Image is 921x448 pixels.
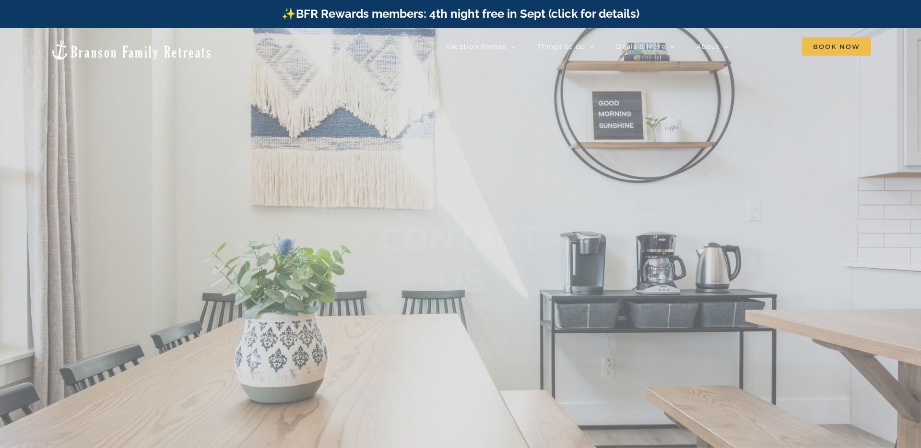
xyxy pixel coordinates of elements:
a: Things to do [537,37,594,56]
span: About [697,43,720,50]
a: Vacation homes [446,37,516,56]
a: Deals & More [616,37,675,56]
span: Contact [750,43,780,50]
nav: Main Menu [446,37,871,56]
img: Branson Family Retreats Logo [50,39,213,61]
span: Deals & More [616,43,666,50]
a: Contact [750,37,780,56]
span: Things to do [537,43,585,50]
a: Book Now [802,37,871,56]
a: ✨BFR Rewards members: 4th night free in Sept (click for details) [282,7,639,21]
span: Vacation homes [446,43,507,50]
a: About [697,37,729,56]
b: CONTACT US [380,218,542,300]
